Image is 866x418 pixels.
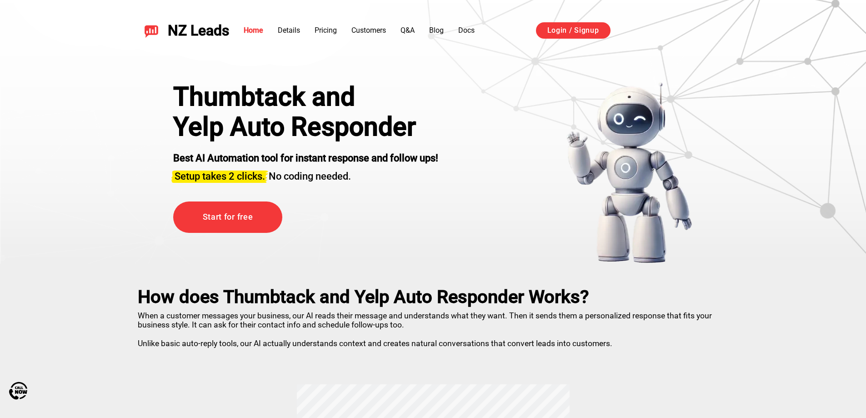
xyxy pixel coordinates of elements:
[138,287,729,307] h2: How does Thumbtack and Yelp Auto Responder Works?
[429,26,444,35] a: Blog
[173,152,438,164] strong: Best AI Automation tool for instant response and follow ups!
[168,22,229,39] span: NZ Leads
[173,201,282,233] a: Start for free
[173,165,438,183] h3: No coding needed.
[9,382,27,400] img: Call Now
[144,23,159,38] img: NZ Leads logo
[315,26,337,35] a: Pricing
[138,307,729,348] p: When a customer messages your business, our AI reads their message and understands what they want...
[566,82,693,264] img: yelp bot
[351,26,386,35] a: Customers
[458,26,475,35] a: Docs
[173,112,438,142] h1: Yelp Auto Responder
[536,22,611,39] a: Login / Signup
[173,82,438,112] div: Thumbtack and
[620,21,734,41] iframe: Sign in with Google Button
[244,26,263,35] a: Home
[400,26,415,35] a: Q&A
[175,171,265,182] span: Setup takes 2 clicks.
[278,26,300,35] a: Details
